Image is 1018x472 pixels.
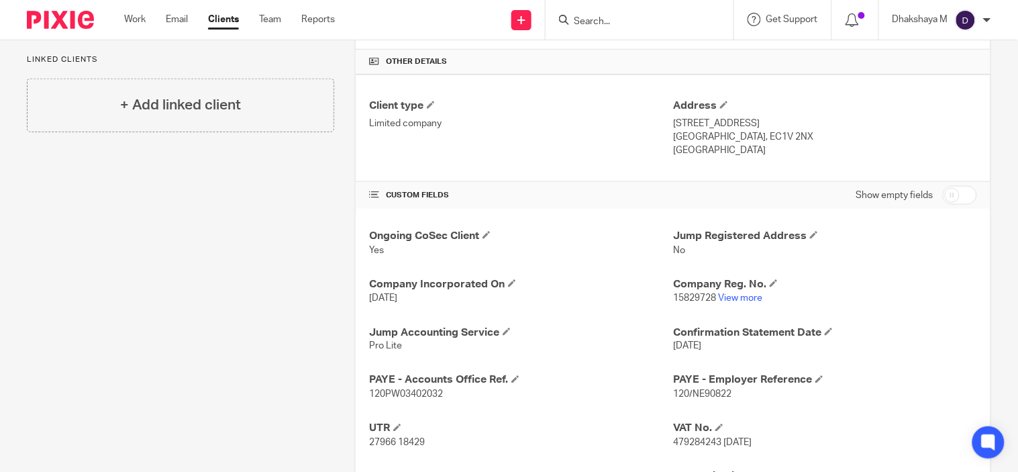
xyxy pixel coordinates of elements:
[369,117,673,130] p: Limited company
[673,99,977,113] h4: Address
[955,9,976,31] img: svg%3E
[369,390,443,399] span: 120PW03402032
[369,246,384,255] span: Yes
[673,326,977,340] h4: Confirmation Statement Date
[673,422,977,436] h4: VAT No.
[369,190,673,201] h4: CUSTOM FIELDS
[856,189,933,202] label: Show empty fields
[166,13,188,26] a: Email
[369,99,673,113] h4: Client type
[766,15,818,24] span: Get Support
[369,326,673,340] h4: Jump Accounting Service
[124,13,146,26] a: Work
[369,229,673,243] h4: Ongoing CoSec Client
[673,293,716,303] span: 15829728
[369,373,673,387] h4: PAYE - Accounts Office Ref.
[673,342,701,351] span: [DATE]
[673,373,977,387] h4: PAYE - Employer Reference
[673,229,977,243] h4: Jump Registered Address
[572,16,693,28] input: Search
[369,342,402,351] span: Pro Lite
[893,13,948,26] p: Dhakshaya M
[673,246,685,255] span: No
[673,144,977,157] p: [GEOGRAPHIC_DATA]
[27,11,94,29] img: Pixie
[259,13,281,26] a: Team
[718,293,762,303] a: View more
[673,277,977,291] h4: Company Reg. No.
[369,293,397,303] span: [DATE]
[673,130,977,144] p: [GEOGRAPHIC_DATA], EC1V 2NX
[301,13,335,26] a: Reports
[27,54,334,65] p: Linked clients
[369,277,673,291] h4: Company Incorporated On
[386,56,447,67] span: Other details
[369,422,673,436] h4: UTR
[673,438,752,448] span: 479284243 [DATE]
[120,95,241,115] h4: + Add linked client
[673,390,731,399] span: 120/NE90822
[673,117,977,130] p: [STREET_ADDRESS]
[369,438,425,448] span: 27966 18429
[208,13,239,26] a: Clients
